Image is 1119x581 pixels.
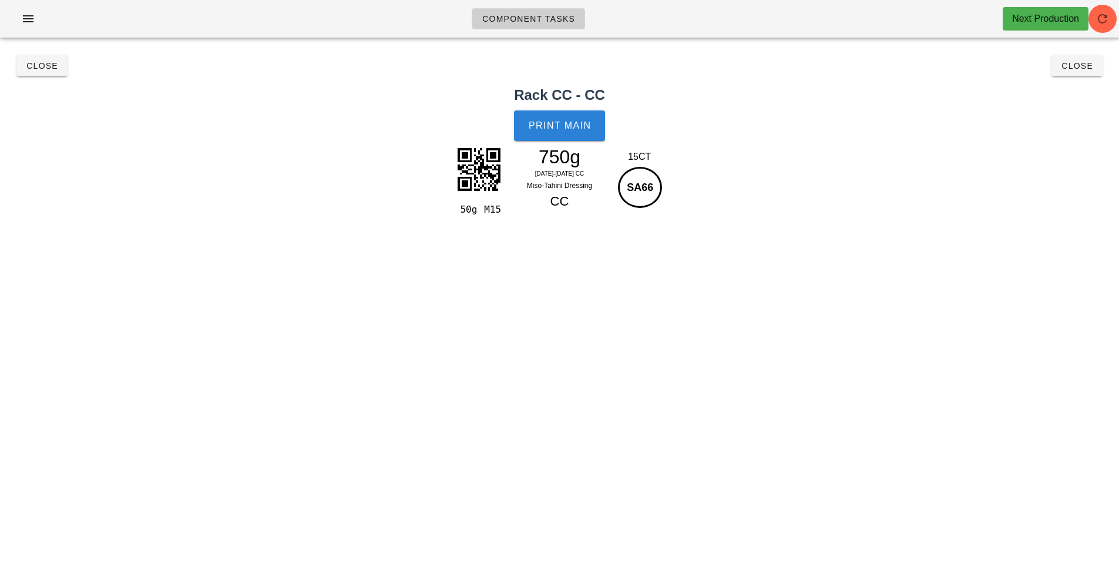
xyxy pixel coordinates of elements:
img: N5eVXSl9nxcygKl46WJIp7a2qptr2OiO73tDRBVgYNmWao7iRAjEBVC73OVbwy3a9DJrytl0b2pPraXOt2Q2gUIVepuV5l6Fp... [449,140,508,199]
div: 15CT [615,150,664,164]
div: M15 [479,202,503,217]
span: Close [1061,61,1093,70]
a: Component Tasks [472,8,585,29]
button: Close [1051,55,1103,76]
span: [DATE]-[DATE] CC [535,170,584,177]
div: SA66 [618,167,662,208]
div: 50g [455,202,479,217]
h2: Rack CC - CC [7,85,1112,106]
button: Print Main [514,110,604,141]
span: Close [26,61,58,70]
div: 750g [509,148,611,166]
span: CC [550,194,569,209]
div: Next Production [1012,12,1079,26]
button: Close [16,55,68,76]
span: Print Main [528,120,592,131]
span: Component Tasks [482,14,575,23]
div: Miso-Tahini Dressing [509,180,611,192]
